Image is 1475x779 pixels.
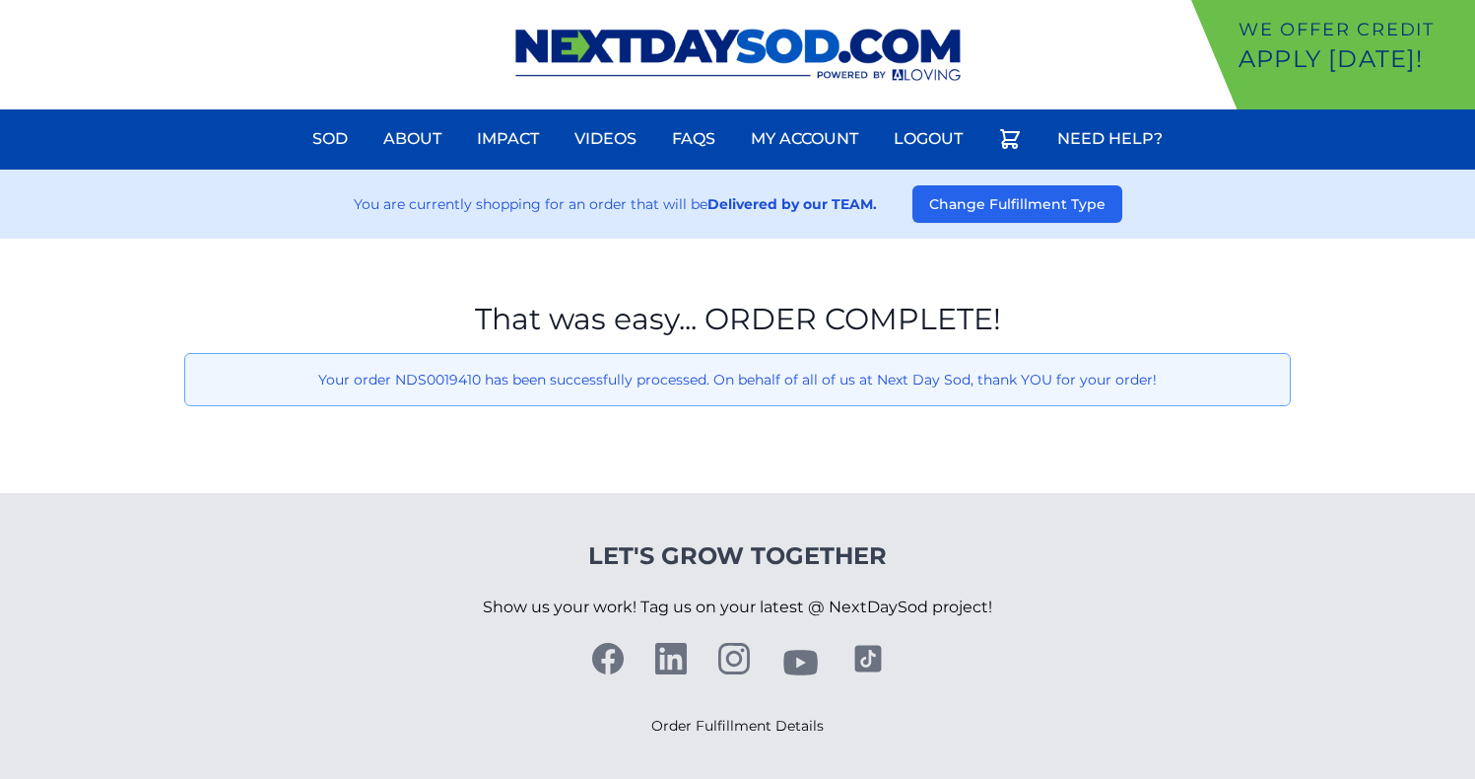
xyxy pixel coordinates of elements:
a: Impact [465,115,551,163]
a: Need Help? [1045,115,1174,163]
a: Logout [882,115,974,163]
p: We offer Credit [1239,16,1467,43]
a: Sod [301,115,360,163]
p: Your order NDS0019410 has been successfully processed. On behalf of all of us at Next Day Sod, th... [201,370,1274,389]
a: FAQs [660,115,727,163]
p: Show us your work! Tag us on your latest @ NextDaySod project! [483,572,992,643]
strong: Delivered by our TEAM. [707,195,877,213]
a: About [371,115,453,163]
h1: That was easy... ORDER COMPLETE! [184,302,1291,337]
a: Order Fulfillment Details [651,717,824,735]
p: Apply [DATE]! [1239,43,1467,75]
h4: Let's Grow Together [483,540,992,572]
a: Videos [563,115,648,163]
a: My Account [739,115,870,163]
button: Change Fulfillment Type [912,185,1122,223]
